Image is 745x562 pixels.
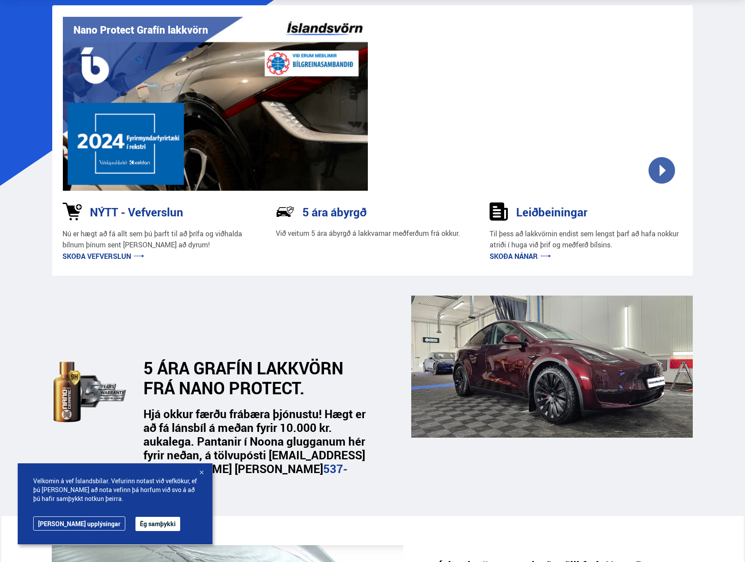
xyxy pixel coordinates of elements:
h1: Nano Protect Grafín lakkvörn [73,24,208,36]
h2: 5 ÁRA GRAFÍN LAKKVÖRN FRÁ NANO PROTECT. [143,358,363,398]
h3: 5 ára ábyrgð [302,205,367,219]
img: dEaiphv7RL974N41.svg [54,352,130,431]
button: Ég samþykki [135,517,180,531]
img: vI42ee_Copy_of_H.png [63,17,368,191]
a: Skoða nánar [490,251,551,261]
img: _cQ-aqdHU9moQQvH.png [411,296,693,438]
a: Skoða vefverslun [62,251,144,261]
strong: Hjá okkur færðu frábæra þjónustu! Hægt er að fá lánsbíl á meðan fyrir 10.000 kr. aukalega. Pantan... [143,406,366,491]
img: 1kVRZhkadjUD8HsE.svg [62,202,82,221]
p: Nú er hægt að fá allt sem þú þarft til að þrífa og viðhalda bílnum þínum sent [PERSON_NAME] að dy... [62,228,256,251]
p: Við veitum 5 ára ábyrgð á lakkvarnar meðferðum frá okkur. [276,228,460,239]
span: Velkomin á vef Íslandsbílar. Vefurinn notast við vefkökur, ef þú [PERSON_NAME] að nota vefinn þá ... [33,477,197,503]
img: sDldwouBCQTERH5k.svg [490,202,508,221]
button: Open LiveChat chat widget [7,4,34,30]
h3: NÝTT - Vefverslun [90,205,183,219]
a: [PERSON_NAME] upplýsingar [33,516,125,531]
img: NP-R9RrMhXQFCiaa.svg [276,202,294,221]
h3: Leiðbeiningar [516,205,587,219]
p: Til þess að lakkvörnin endist sem lengst þarf að hafa nokkur atriði í huga við þrif og meðferð bí... [490,228,683,251]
